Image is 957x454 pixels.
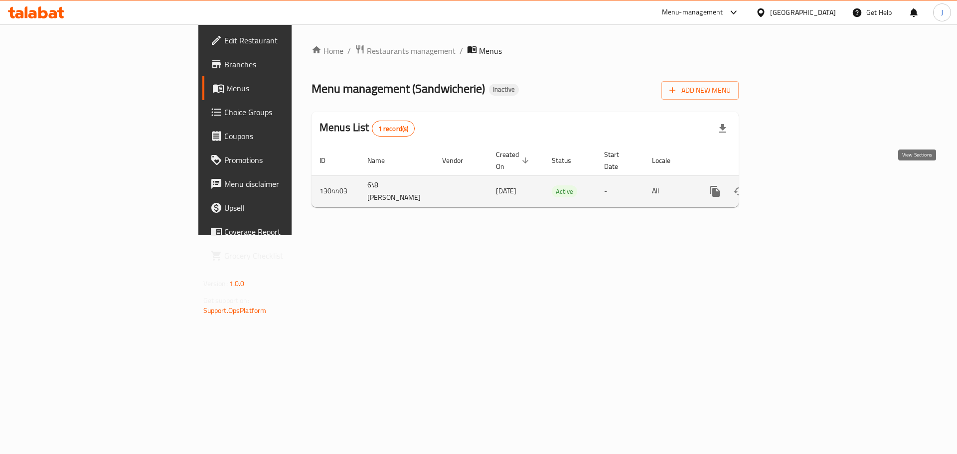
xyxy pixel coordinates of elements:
[202,148,358,172] a: Promotions
[711,117,735,141] div: Export file
[224,226,350,238] span: Coverage Report
[224,130,350,142] span: Coupons
[319,120,415,137] h2: Menus List
[202,172,358,196] a: Menu disclaimer
[202,28,358,52] a: Edit Restaurant
[203,294,249,307] span: Get support on:
[367,45,456,57] span: Restaurants management
[442,154,476,166] span: Vendor
[202,52,358,76] a: Branches
[496,149,532,172] span: Created On
[202,124,358,148] a: Coupons
[479,45,502,57] span: Menus
[355,44,456,57] a: Restaurants management
[552,186,577,197] span: Active
[552,185,577,197] div: Active
[652,154,683,166] span: Locale
[367,154,398,166] span: Name
[359,175,434,207] td: 6\8 [PERSON_NAME]
[941,7,943,18] span: J
[644,175,695,207] td: All
[224,34,350,46] span: Edit Restaurant
[489,85,519,94] span: Inactive
[224,154,350,166] span: Promotions
[229,277,245,290] span: 1.0.0
[224,250,350,262] span: Grocery Checklist
[695,146,807,176] th: Actions
[496,184,516,197] span: [DATE]
[224,178,350,190] span: Menu disclaimer
[202,76,358,100] a: Menus
[552,154,584,166] span: Status
[312,44,739,57] nav: breadcrumb
[596,175,644,207] td: -
[203,277,228,290] span: Version:
[312,77,485,100] span: Menu management ( Sandwicherie )
[604,149,632,172] span: Start Date
[226,82,350,94] span: Menus
[727,179,751,203] button: Change Status
[203,304,267,317] a: Support.OpsPlatform
[202,244,358,268] a: Grocery Checklist
[224,58,350,70] span: Branches
[669,84,731,97] span: Add New Menu
[460,45,463,57] li: /
[662,6,723,18] div: Menu-management
[202,100,358,124] a: Choice Groups
[703,179,727,203] button: more
[770,7,836,18] div: [GEOGRAPHIC_DATA]
[224,202,350,214] span: Upsell
[202,196,358,220] a: Upsell
[319,154,338,166] span: ID
[202,220,358,244] a: Coverage Report
[372,124,415,134] span: 1 record(s)
[312,146,807,207] table: enhanced table
[372,121,415,137] div: Total records count
[661,81,739,100] button: Add New Menu
[489,84,519,96] div: Inactive
[224,106,350,118] span: Choice Groups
